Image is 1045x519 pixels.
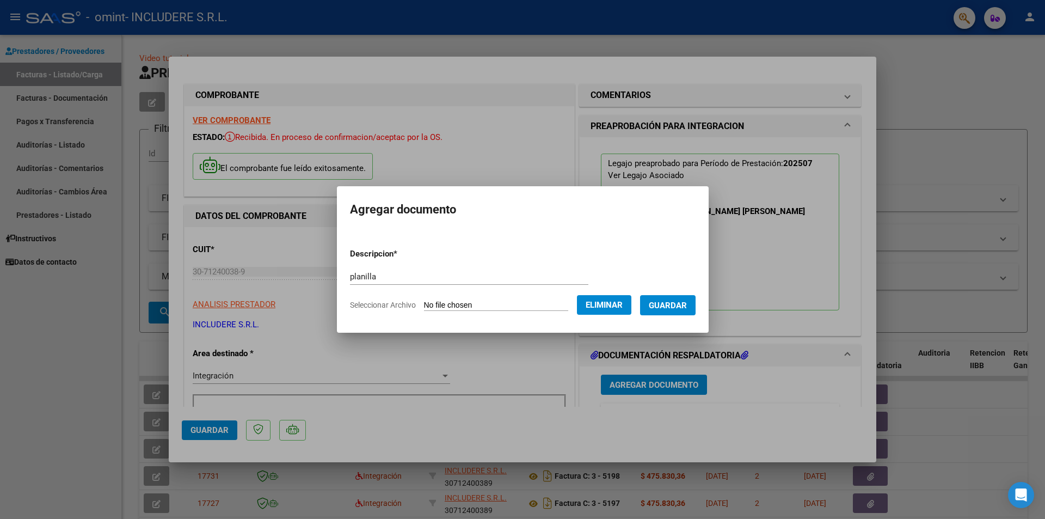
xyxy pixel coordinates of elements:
span: Guardar [649,301,687,310]
div: Open Intercom Messenger [1008,482,1034,508]
p: Descripcion [350,248,454,260]
span: Seleccionar Archivo [350,301,416,309]
button: Eliminar [577,295,631,315]
span: Eliminar [586,300,623,310]
h2: Agregar documento [350,199,696,220]
button: Guardar [640,295,696,315]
